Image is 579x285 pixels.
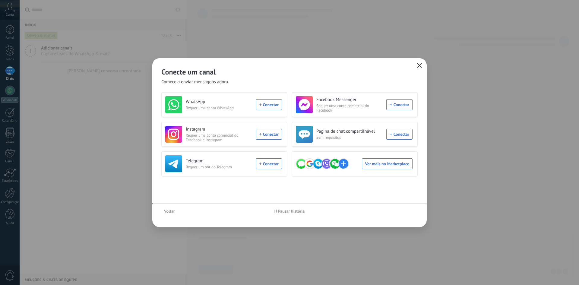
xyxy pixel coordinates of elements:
h3: Instagram [186,126,252,132]
span: Sem requisitos [316,135,383,140]
span: Requer uma conta comercial do Facebook e Instagram [186,133,252,142]
span: Requer um bot do Telegram [186,165,252,169]
span: Pausar história [278,209,305,213]
h3: WhatsApp [186,99,252,105]
h3: Página de chat compartilhável [316,128,383,135]
button: Voltar [161,207,178,216]
span: Voltar [164,209,175,213]
h3: Facebook Messenger [316,97,383,103]
h2: Conecte um canal [161,67,418,77]
button: Pausar história [272,207,308,216]
span: Requer uma conta WhatsApp [186,106,252,110]
span: Requer uma conta comercial do Facebook [316,103,383,112]
span: Comece a enviar mensagens agora [161,79,228,85]
h3: Telegram [186,158,252,164]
